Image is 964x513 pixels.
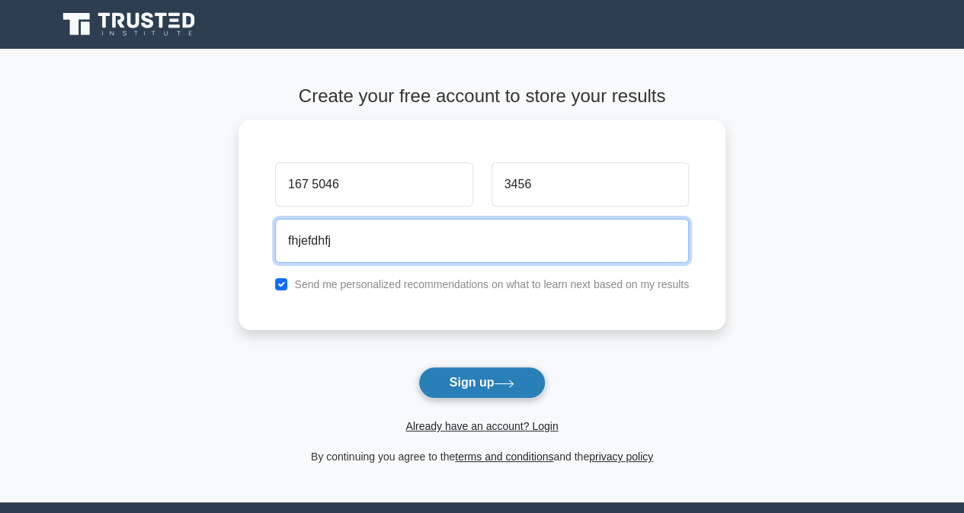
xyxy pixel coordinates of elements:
[275,162,472,207] input: First name
[229,447,735,466] div: By continuing you agree to the and the
[294,278,689,290] label: Send me personalized recommendations on what to learn next based on my results
[405,420,558,432] a: Already have an account? Login
[492,162,689,207] input: Last name
[455,450,553,463] a: terms and conditions
[418,367,546,399] button: Sign up
[275,219,689,263] input: Email
[239,85,725,107] h4: Create your free account to store your results
[589,450,653,463] a: privacy policy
